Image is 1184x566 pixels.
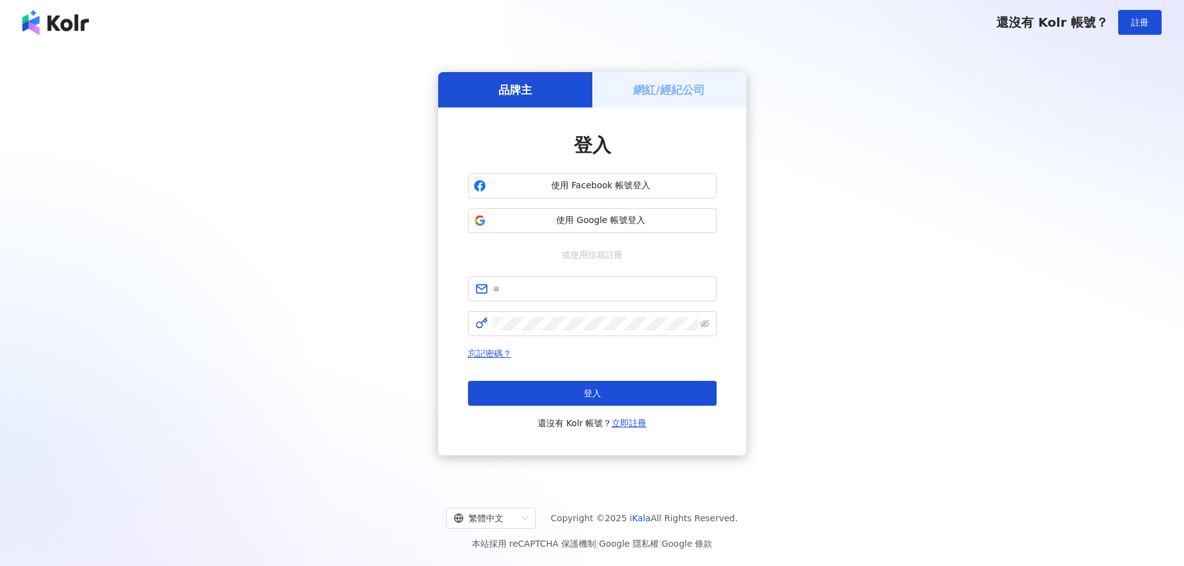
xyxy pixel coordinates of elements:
[498,82,532,98] h5: 品牌主
[468,381,717,406] button: 登入
[22,10,89,35] img: logo
[491,214,711,227] span: 使用 Google 帳號登入
[468,173,717,198] button: 使用 Facebook 帳號登入
[538,416,647,431] span: 還沒有 Kolr 帳號？
[1118,10,1162,35] button: 註冊
[454,508,517,528] div: 繁體中文
[596,539,599,549] span: |
[612,418,646,428] a: 立即註冊
[553,248,631,262] span: 或使用信箱註冊
[630,513,651,523] a: iKala
[551,511,738,526] span: Copyright © 2025 All Rights Reserved.
[468,349,512,358] a: 忘記密碼？
[468,208,717,233] button: 使用 Google 帳號登入
[574,134,611,156] span: 登入
[584,388,601,398] span: 登入
[659,539,662,549] span: |
[472,536,712,551] span: 本站採用 reCAPTCHA 保護機制
[633,82,705,98] h5: 網紅/經紀公司
[661,539,712,549] a: Google 條款
[599,539,659,549] a: Google 隱私權
[1131,17,1149,27] span: 註冊
[700,319,709,328] span: eye-invisible
[491,180,711,192] span: 使用 Facebook 帳號登入
[996,15,1108,30] span: 還沒有 Kolr 帳號？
